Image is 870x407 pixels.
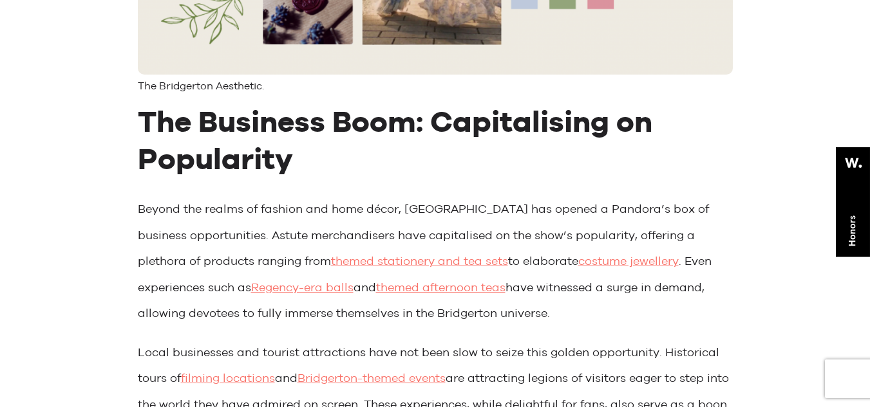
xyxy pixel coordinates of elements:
[331,254,508,267] a: themed stationery and tea sets
[578,254,679,267] a: costume jewellery
[138,103,733,177] h2: The Business Boom: Capitalising on Popularity
[138,80,733,93] figcaption: The Bridgerton Aesthetic.
[298,371,446,384] a: Bridgerton-themed events
[181,371,275,384] a: filming locations
[376,280,506,294] a: themed afternoon teas
[251,280,354,294] a: Regency-era balls
[138,196,733,327] p: Beyond the realms of fashion and home décor, [GEOGRAPHIC_DATA] has opened a Pandora’s box of busi...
